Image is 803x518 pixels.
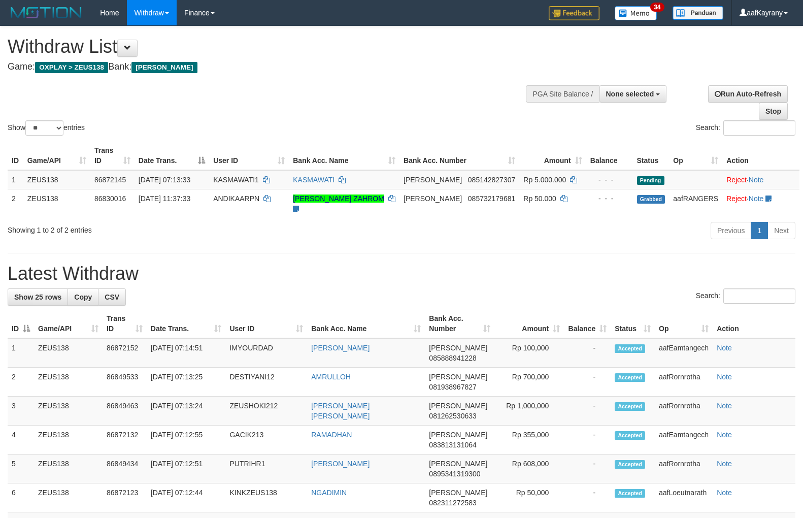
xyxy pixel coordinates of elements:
td: 2 [8,189,23,218]
span: [PERSON_NAME] [429,460,487,468]
td: 3 [8,397,34,426]
label: Search: [696,120,795,136]
span: Show 25 rows [14,293,61,301]
span: OXPLAY > ZEUS138 [35,62,108,73]
input: Search: [723,288,795,304]
td: [DATE] 07:13:24 [147,397,226,426]
span: ANDIKAARPN [213,195,259,203]
span: Grabbed [637,195,665,204]
h1: Latest Withdraw [8,264,795,284]
a: Previous [711,222,751,239]
span: [PERSON_NAME] [429,489,487,497]
td: ZEUS138 [34,483,103,512]
div: - - - [590,175,629,185]
td: - [564,368,611,397]
a: [PERSON_NAME] ZAHROM [293,195,384,203]
td: 86872152 [103,338,147,368]
td: Rp 355,000 [494,426,564,455]
td: aafRornrotha [655,455,713,483]
th: Date Trans.: activate to sort column ascending [147,309,226,338]
td: [DATE] 07:12:51 [147,455,226,483]
td: Rp 100,000 [494,338,564,368]
td: 4 [8,426,34,455]
span: Copy 081262530633 to clipboard [429,412,476,420]
th: Bank Acc. Number: activate to sort column ascending [399,141,519,170]
a: [PERSON_NAME] [311,344,370,352]
th: ID: activate to sort column descending [8,309,34,338]
th: Bank Acc. Name: activate to sort column ascending [289,141,399,170]
td: PUTRIHR1 [225,455,307,483]
span: Accepted [615,489,645,498]
span: Copy 081938967827 to clipboard [429,383,476,391]
div: - - - [590,193,629,204]
a: Next [767,222,795,239]
a: Note [717,402,732,410]
span: Accepted [615,373,645,382]
span: 34 [650,3,664,12]
span: Copy 085142827307 to clipboard [468,176,515,184]
td: ZEUSHOKI212 [225,397,307,426]
td: · [722,189,799,218]
span: Copy [74,293,92,301]
span: [PERSON_NAME] [429,344,487,352]
td: - [564,426,611,455]
a: RAMADHAN [311,431,352,439]
th: Trans ID: activate to sort column ascending [90,141,135,170]
td: - [564,455,611,483]
td: IMYOURDAD [225,338,307,368]
img: Button%20Memo.svg [615,6,657,20]
span: [PERSON_NAME] [429,402,487,410]
td: - [564,338,611,368]
label: Search: [696,288,795,304]
td: ZEUS138 [34,368,103,397]
th: Status: activate to sort column ascending [611,309,655,338]
td: 2 [8,368,34,397]
span: Copy 0895341319300 to clipboard [429,470,480,478]
th: Game/API: activate to sort column ascending [23,141,90,170]
a: Show 25 rows [8,288,68,306]
td: Rp 50,000 [494,483,564,512]
span: 86872145 [94,176,126,184]
h4: Game: Bank: [8,62,525,72]
td: ZEUS138 [23,170,90,189]
th: Action [713,309,795,338]
a: 1 [751,222,768,239]
th: User ID: activate to sort column ascending [209,141,289,170]
td: aafEamtangech [655,338,713,368]
span: [PERSON_NAME] [404,176,462,184]
td: ZEUS138 [34,397,103,426]
span: Pending [637,176,664,185]
button: None selected [599,85,667,103]
span: KASMAWATI1 [213,176,259,184]
td: KINKZEUS138 [225,483,307,512]
span: [DATE] 07:13:33 [139,176,190,184]
td: - [564,483,611,512]
img: panduan.png [673,6,723,20]
th: Op: activate to sort column ascending [669,141,722,170]
span: Accepted [615,431,645,440]
th: Status [633,141,670,170]
span: Copy 083813131064 to clipboard [429,441,476,449]
td: - [564,397,611,426]
th: Bank Acc. Number: activate to sort column ascending [425,309,494,338]
th: Game/API: activate to sort column ascending [34,309,103,338]
td: 5 [8,455,34,483]
span: Copy 085732179681 to clipboard [468,195,515,203]
span: None selected [606,90,654,98]
th: ID [8,141,23,170]
a: Note [717,460,732,468]
td: aafLoeutnarath [655,483,713,512]
span: Accepted [615,344,645,353]
td: DESTIYANI12 [225,368,307,397]
a: Note [717,344,732,352]
img: Feedback.jpg [549,6,599,20]
a: Note [749,195,764,203]
th: Bank Acc. Name: activate to sort column ascending [307,309,425,338]
span: [DATE] 11:37:33 [139,195,190,203]
a: Reject [726,176,747,184]
td: [DATE] 07:13:25 [147,368,226,397]
td: 1 [8,170,23,189]
td: aafRornrotha [655,397,713,426]
td: Rp 700,000 [494,368,564,397]
a: Stop [759,103,788,120]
